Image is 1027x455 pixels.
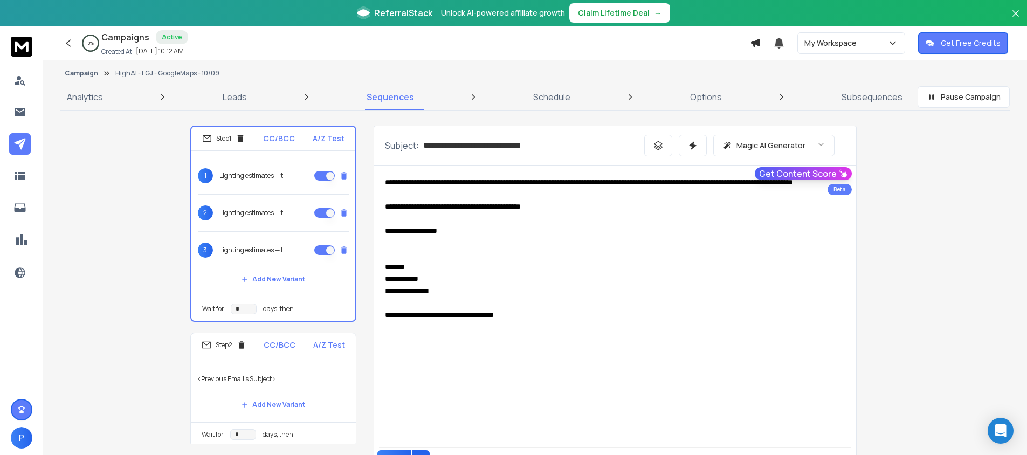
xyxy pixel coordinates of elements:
button: P [11,427,32,449]
button: Campaign [65,69,98,78]
a: Analytics [60,84,109,110]
span: → [654,8,661,18]
p: CC/BCC [264,340,295,350]
p: CC/BCC [263,133,295,144]
p: HighAI - LGJ - GoogleMaps - 10/09 [115,69,219,78]
a: Options [684,84,728,110]
p: Leads [223,91,247,104]
p: days, then [263,430,293,439]
span: 1 [198,168,213,183]
p: Lighting estimates — thoughts? [219,246,288,254]
div: Beta [828,184,852,195]
p: Unlock AI-powered affiliate growth [441,8,565,18]
p: 0 % [88,40,94,46]
p: [DATE] 10:12 AM [136,47,184,56]
p: Sequences [367,91,414,104]
button: Add New Variant [233,268,314,290]
p: Get Free Credits [941,38,1001,49]
button: Add New Variant [233,394,314,416]
p: A/Z Test [313,133,344,144]
p: Subject: [385,139,419,152]
p: Magic AI Generator [736,140,805,151]
p: Options [690,91,722,104]
li: Step2CC/BCCA/Z Test<Previous Email's Subject>Add New VariantWait fordays, then [190,333,356,447]
span: ReferralStack [374,6,432,19]
p: Subsequences [842,91,902,104]
span: 3 [198,243,213,258]
a: Sequences [360,84,421,110]
p: Lighting estimates — thoughts? [219,171,288,180]
p: Lighting estimates — thoughts? [219,209,288,217]
h1: Campaigns [101,31,149,44]
button: Close banner [1009,6,1023,32]
p: Wait for [202,305,224,313]
p: days, then [263,305,294,313]
button: Pause Campaign [918,86,1010,108]
a: Subsequences [835,84,909,110]
p: Analytics [67,91,103,104]
button: Claim Lifetime Deal→ [569,3,670,23]
p: My Workspace [804,38,861,49]
p: Schedule [533,91,570,104]
p: A/Z Test [313,340,345,350]
li: Step1CC/BCCA/Z Test1Lighting estimates — thoughts?2Lighting estimates — thoughts?3Lighting estima... [190,126,356,322]
p: Wait for [202,430,224,439]
a: Leads [216,84,253,110]
div: Step 1 [202,134,245,143]
button: Magic AI Generator [713,135,835,156]
span: 2 [198,205,213,220]
div: Open Intercom Messenger [988,418,1014,444]
button: Get Free Credits [918,32,1008,54]
button: Get Content Score [755,167,852,180]
div: Step 2 [202,340,246,350]
div: Active [156,30,188,44]
a: Schedule [527,84,577,110]
p: Created At: [101,47,134,56]
p: <Previous Email's Subject> [197,364,349,394]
